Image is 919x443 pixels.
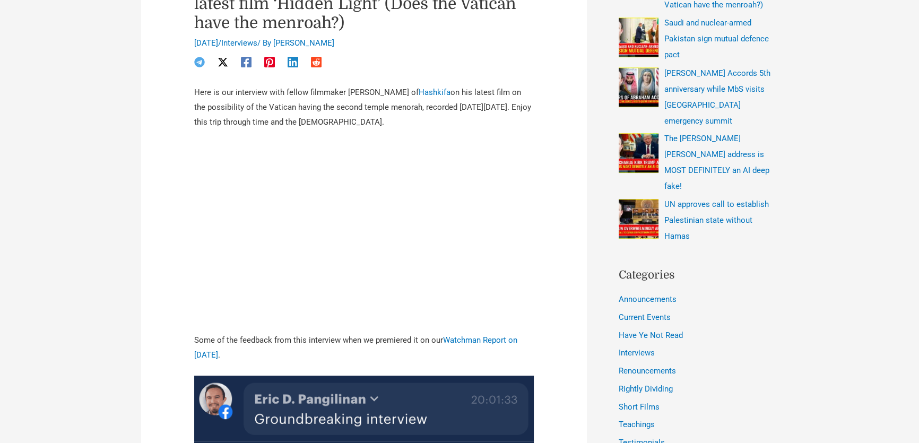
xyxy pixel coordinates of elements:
[241,57,252,67] a: Facebook
[194,143,534,334] iframe: 2025-09-16 Yoel Gold Interview
[194,57,205,67] a: Telegram
[419,88,450,97] a: Hashkifa
[619,384,673,394] a: Rightly Dividing
[619,331,683,340] a: Have Ye Not Read
[619,366,676,376] a: Renouncements
[664,134,769,191] a: The [PERSON_NAME] [PERSON_NAME] address is MOST DEFINITELY an AI deep fake!
[288,57,298,67] a: Linkedin
[664,68,770,126] a: [PERSON_NAME] Accords 5th anniversary while MbS visits [GEOGRAPHIC_DATA] emergency summit
[264,57,275,67] a: Pinterest
[311,57,322,67] a: Reddit
[619,420,655,429] a: Teachings
[619,267,778,284] h2: Categories
[619,348,655,358] a: Interviews
[194,38,218,48] span: [DATE]
[619,312,671,322] a: Current Events
[221,38,257,48] a: Interviews
[273,38,334,48] a: [PERSON_NAME]
[619,294,677,304] a: Announcements
[664,199,769,241] a: UN approves call to establish Palestinian state without Hamas
[194,38,534,49] div: / / By
[664,18,769,59] a: Saudi and nuclear-armed Pakistan sign mutual defence pact
[194,333,534,363] p: Some of the feedback from this interview when we premiered it on our .
[194,85,534,130] p: Here is our interview with fellow filmmaker [PERSON_NAME] of on his latest film on the possibilit...
[218,57,228,67] a: Twitter / X
[619,402,660,412] a: Short Films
